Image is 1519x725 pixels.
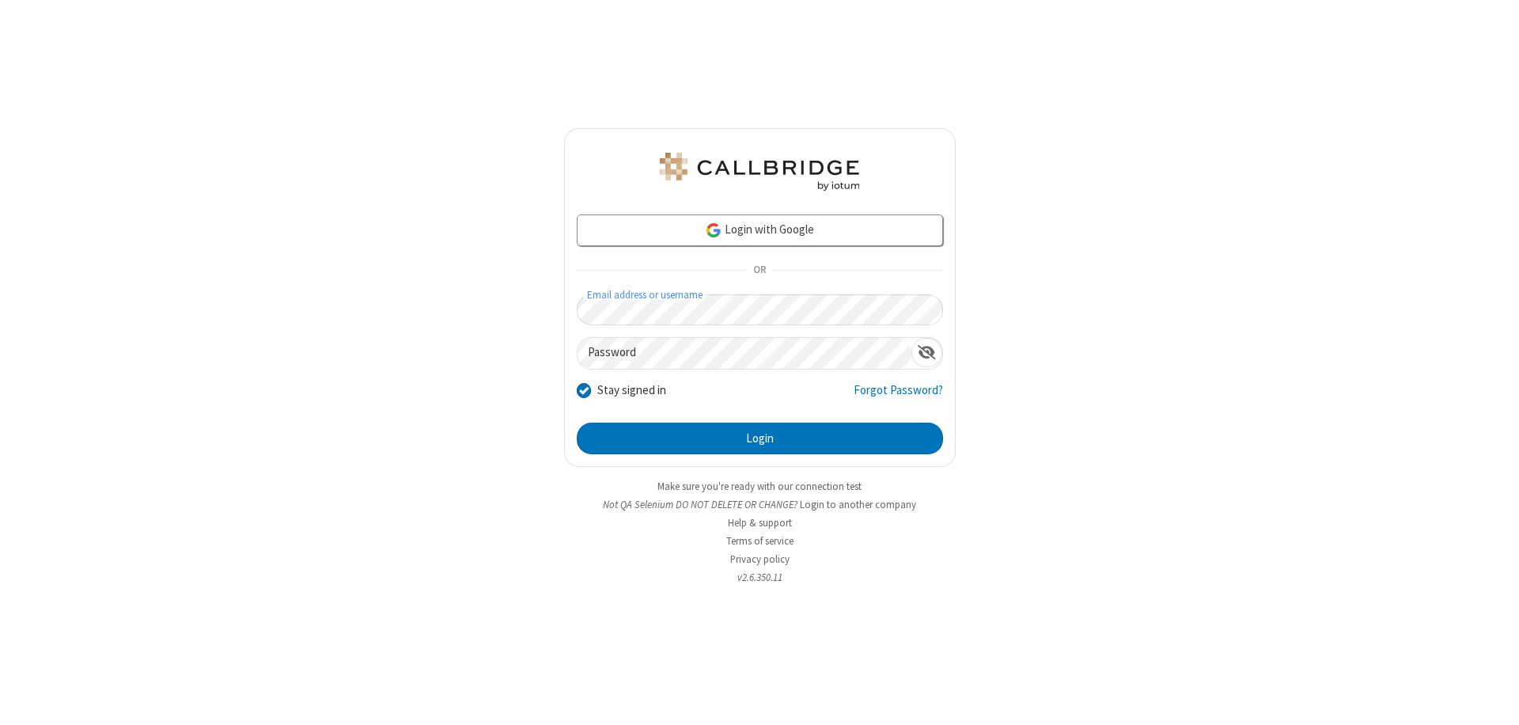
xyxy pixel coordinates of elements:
li: Not QA Selenium DO NOT DELETE OR CHANGE? [564,497,956,512]
a: Make sure you're ready with our connection test [657,480,862,493]
label: Stay signed in [597,381,666,400]
a: Privacy policy [730,552,790,566]
div: Show password [911,338,942,367]
img: QA Selenium DO NOT DELETE OR CHANGE [657,153,862,191]
a: Help & support [728,516,792,530]
input: Password [578,338,911,369]
li: v2.6.350.11 [564,570,956,585]
a: Login with Google [577,214,943,246]
input: Email address or username [577,294,943,325]
a: Forgot Password? [854,381,943,412]
img: google-icon.png [705,222,722,239]
button: Login [577,423,943,454]
span: OR [747,260,772,282]
a: Terms of service [726,534,794,548]
button: Login to another company [800,497,916,512]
